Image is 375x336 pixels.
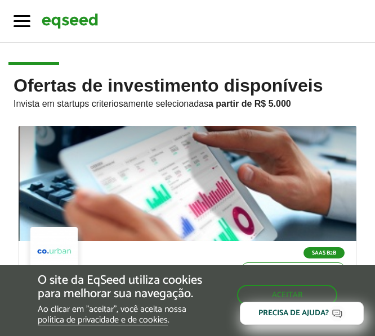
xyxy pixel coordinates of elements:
a: política de privacidade e de cookies [38,316,168,325]
h2: Ofertas de investimento disponíveis [14,76,361,126]
strong: a partir de R$ 5.000 [208,99,291,108]
p: SaaS B2B [303,247,345,258]
p: Invista em startups criteriosamente selecionadas [14,96,361,109]
button: Aceitar [237,285,337,305]
h5: O site da EqSeed utiliza cookies para melhorar sua navegação. [38,274,218,301]
img: EqSeed [42,12,98,30]
p: Ao clicar em "aceitar", você aceita nossa . [38,304,218,325]
p: Investimento mínimo: R$ 5.000 [242,262,345,275]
